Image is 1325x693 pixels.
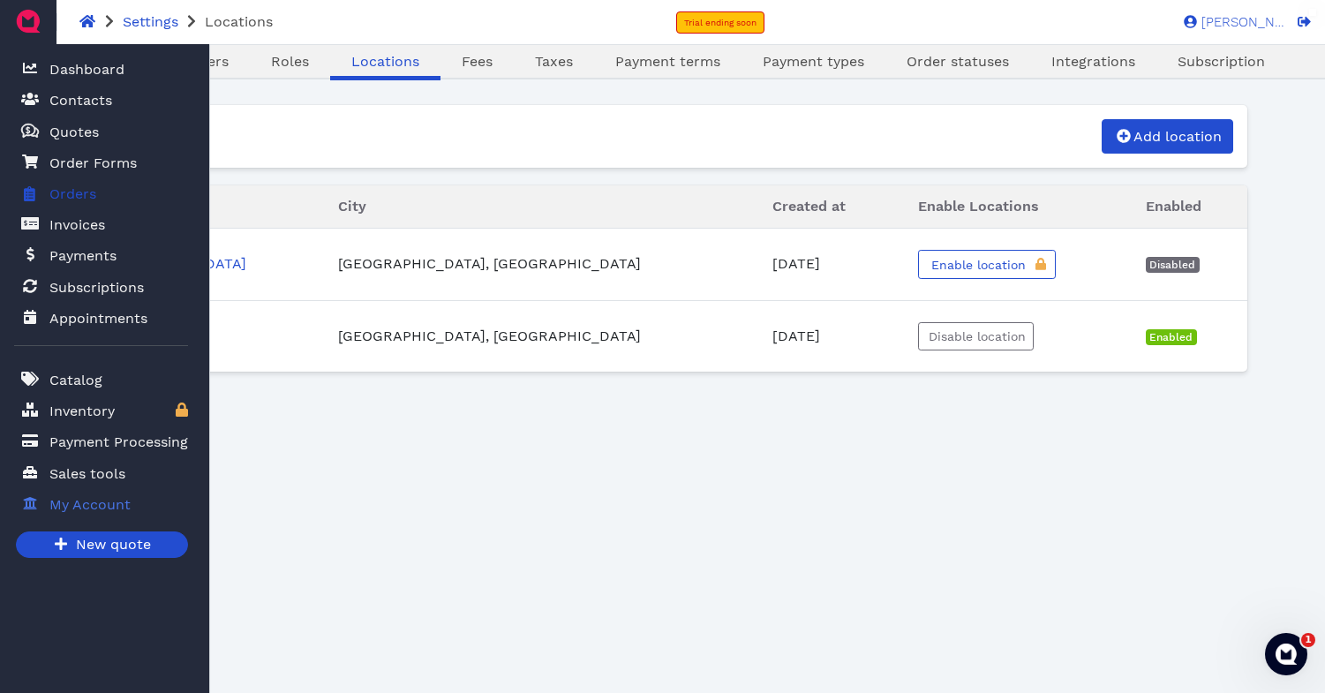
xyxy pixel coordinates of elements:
[49,494,131,516] span: My Account
[26,125,31,134] tspan: $
[1030,51,1156,72] a: Integrations
[317,300,752,372] td: [GEOGRAPHIC_DATA], [GEOGRAPHIC_DATA]
[14,51,188,87] a: Dashboard
[49,308,147,329] span: Appointments
[14,300,188,336] a: Appointments
[271,53,309,70] span: Roles
[14,114,188,150] a: Quotes
[772,255,820,272] span: [DATE]
[49,59,124,80] span: Dashboard
[1102,119,1233,154] a: Add location
[907,53,1009,70] span: Order statuses
[615,53,720,70] span: Payment terms
[250,51,330,72] a: Roles
[14,145,188,181] a: Order Forms
[1265,633,1307,675] iframe: Intercom live chat
[330,51,440,72] a: Locations
[684,18,757,27] span: Trial ending soon
[49,215,105,236] span: Invoices
[1301,633,1315,647] span: 1
[742,51,885,72] a: Payment types
[16,531,188,558] a: New quote
[1175,13,1285,29] a: [PERSON_NAME]
[49,432,188,453] span: Payment Processing
[14,7,42,35] img: QuoteM_icon_flat.png
[1051,53,1135,70] span: Integrations
[462,53,493,70] span: Fees
[1149,331,1193,343] span: Enabled
[338,198,366,215] span: City
[14,207,188,243] a: Invoices
[14,269,188,305] a: Subscriptions
[49,401,115,422] span: Inventory
[918,198,1039,215] span: Enable Locations
[1149,259,1195,271] span: Disabled
[594,51,742,72] a: Payment terms
[49,370,102,391] span: Catalog
[49,122,99,143] span: Quotes
[1197,16,1285,29] span: [PERSON_NAME]
[676,11,764,34] a: Trial ending soon
[351,53,419,70] span: Locations
[205,13,273,30] span: Locations
[14,486,188,523] a: My Account
[514,51,594,72] a: Taxes
[440,51,514,72] a: Fees
[535,53,573,70] span: Taxes
[1131,128,1222,145] span: Add location
[49,277,144,298] span: Subscriptions
[14,82,188,118] a: Contacts
[14,176,188,213] a: Orders
[763,53,864,70] span: Payment types
[49,90,112,111] span: Contacts
[918,322,1034,350] button: Disable location
[772,198,846,215] span: Created at
[772,328,820,344] span: [DATE]
[317,229,752,301] td: [GEOGRAPHIC_DATA], [GEOGRAPHIC_DATA]
[1146,198,1201,215] span: Enabled
[14,424,188,460] a: Payment Processing
[1156,51,1286,72] a: Subscription
[1178,53,1265,70] span: Subscription
[14,237,188,274] a: Payments
[14,456,188,492] a: Sales tools
[14,362,188,398] a: Catalog
[929,258,1026,272] span: Enable location
[73,534,151,556] span: New quote
[49,245,117,267] span: Payments
[926,329,1026,343] span: Disable location
[918,250,1056,279] button: Enable location
[14,393,188,429] a: Inventory
[123,13,178,30] a: Settings
[49,153,137,174] span: Order Forms
[49,463,125,485] span: Sales tools
[49,184,96,205] span: Orders
[885,51,1030,72] a: Order statuses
